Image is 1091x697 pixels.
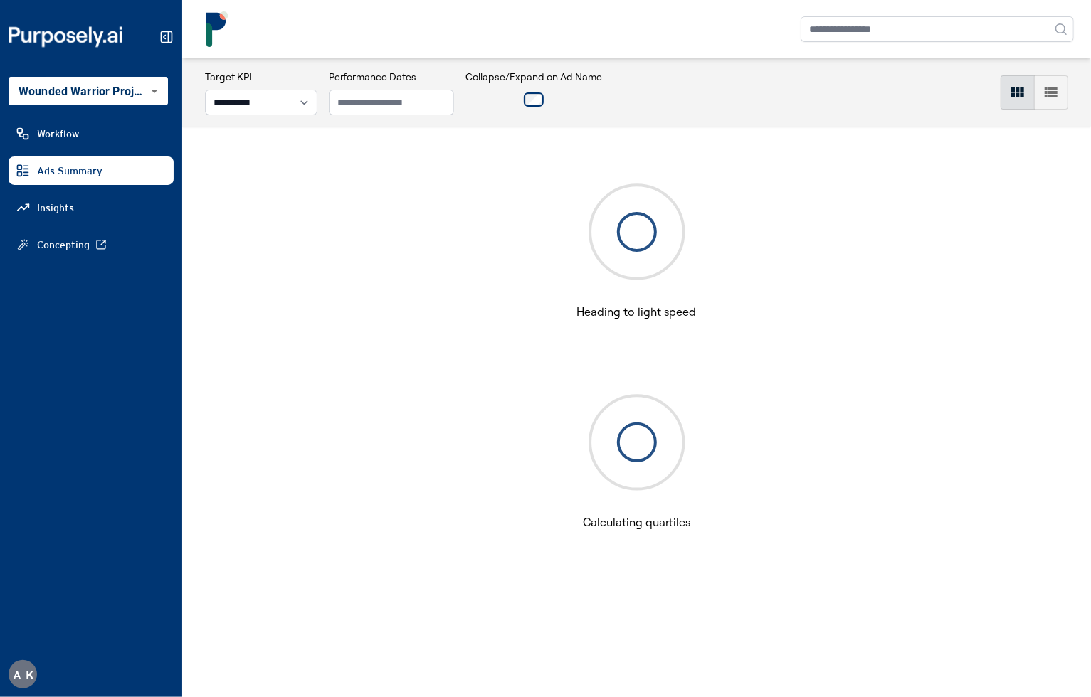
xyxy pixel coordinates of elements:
span: Insights [37,201,74,215]
span: Workflow [37,127,79,141]
h3: Collapse/Expand on Ad Name [465,70,602,84]
h3: Performance Dates [329,70,454,84]
a: Insights [9,193,174,222]
a: Ads Summary [9,156,174,185]
a: Concepting [9,230,174,259]
h3: Target KPI [205,70,317,84]
div: Wounded Warrior Project [9,77,168,105]
div: A K [9,660,37,688]
span: Concepting [37,238,90,252]
a: Workflow [9,119,174,148]
button: AK [9,660,37,688]
span: Ads Summary [37,164,102,178]
img: logo [199,11,235,47]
